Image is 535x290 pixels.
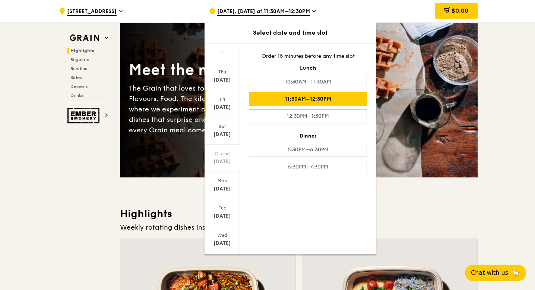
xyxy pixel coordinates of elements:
[249,160,367,174] div: 6:30PM–7:30PM
[70,93,83,98] span: Drinks
[217,8,310,16] span: [DATE], [DATE] at 11:30AM–12:30PM
[205,28,376,37] div: Select date and time slot
[249,92,367,106] div: 11:30AM–12:30PM
[206,76,239,84] div: [DATE]
[120,207,478,221] h3: Highlights
[206,232,239,238] div: Wed
[129,60,299,80] div: Meet the new Grain
[511,268,520,277] span: 🦙
[249,132,367,140] div: Dinner
[120,222,478,233] div: Weekly rotating dishes inspired by flavours from around the world.
[206,96,239,102] div: Fri
[206,104,239,111] div: [DATE]
[67,31,102,45] img: Grain web logo
[206,185,239,193] div: [DATE]
[67,8,117,16] span: [STREET_ADDRESS]
[249,109,367,123] div: 12:30PM–1:30PM
[206,158,239,166] div: [DATE]
[206,178,239,184] div: Mon
[206,151,239,157] div: Closed
[70,75,82,80] span: Sides
[206,123,239,129] div: Sat
[206,131,239,138] div: [DATE]
[206,69,239,75] div: Thu
[452,7,468,14] span: $0.00
[70,84,88,89] span: Desserts
[206,240,239,247] div: [DATE]
[70,66,87,71] span: Bundles
[206,212,239,220] div: [DATE]
[249,75,367,89] div: 10:30AM–11:30AM
[67,108,102,123] img: Ember Smokery web logo
[249,53,367,60] div: Order 15 minutes before any time slot
[70,57,89,62] span: Regulars
[70,48,94,53] span: Highlights
[206,205,239,211] div: Tue
[471,268,508,277] span: Chat with us
[465,265,526,281] button: Chat with us🦙
[129,83,299,135] div: The Grain that loves to play. With ingredients. Flavours. Food. The kitchen is our happy place, w...
[249,143,367,157] div: 5:30PM–6:30PM
[249,64,367,72] div: Lunch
